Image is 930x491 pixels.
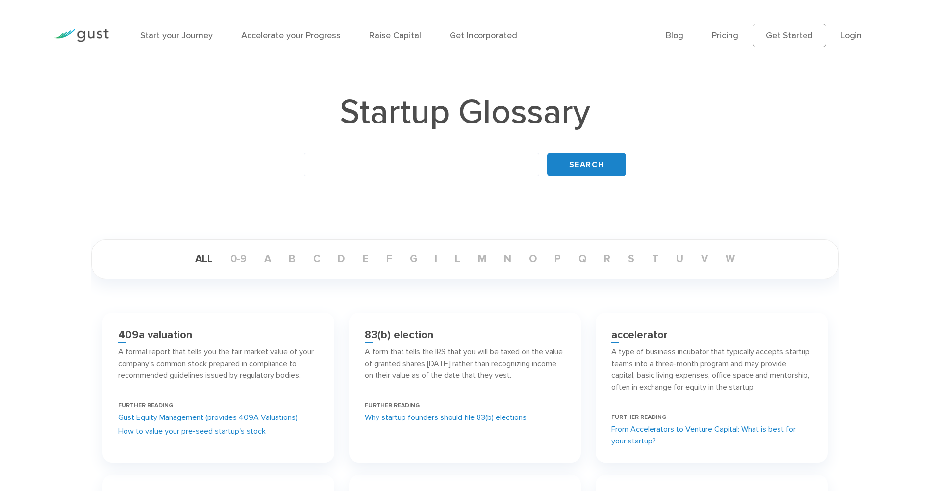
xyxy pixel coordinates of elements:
a: Get Started [753,24,826,47]
a: e [355,253,377,265]
span: FURTHER READING [611,414,666,420]
p: A formal report that tells you the fair market value of your company’s common stock prepared in c... [118,346,319,381]
a: b [281,253,303,265]
span: FURTHER READING [118,402,173,409]
a: ALL [187,253,221,265]
a: Why startup founders should file 83(b) elections [365,412,527,423]
img: Gust Logo [54,29,109,42]
a: w [718,253,743,265]
span: FURTHER READING [365,402,420,409]
a: u [668,253,691,265]
a: Start your Journey [140,30,213,41]
a: p [547,253,569,265]
a: Get Incorporated [450,30,517,41]
a: s [620,253,642,265]
a: c [305,253,328,265]
a: Gust Equity Management (provides 409A Valuations) [118,412,298,423]
a: From Accelerators to Venture Capital: What is best for your startup? [611,423,812,447]
h3: accelerator [611,328,668,341]
a: f [378,253,400,265]
a: Blog [666,30,683,41]
a: Raise Capital [369,30,421,41]
a: n [496,253,519,265]
a: i [427,253,445,265]
a: Login [840,30,862,41]
a: o [521,253,545,265]
a: l [447,253,468,265]
h3: 83(b) election [365,328,433,341]
input: Search [547,153,626,176]
a: m [470,253,494,265]
a: t [644,253,666,265]
p: A type of business incubator that typically accepts startup teams into a three-month program and ... [611,346,812,393]
a: g [402,253,425,265]
a: a [256,253,279,265]
a: Accelerate your Progress [241,30,341,41]
h3: 409a valuation [118,328,192,341]
a: d [330,253,353,265]
p: A form that tells the IRS that you will be taxed on the value of granted shares [DATE] rather tha... [365,346,565,381]
a: r [596,253,618,265]
a: q [571,253,594,265]
a: How to value your pre-seed startup's stock [118,425,266,437]
h1: Startup Glossary [91,95,839,129]
a: Pricing [712,30,738,41]
a: 0-9 [223,253,254,265]
a: v [693,253,716,265]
